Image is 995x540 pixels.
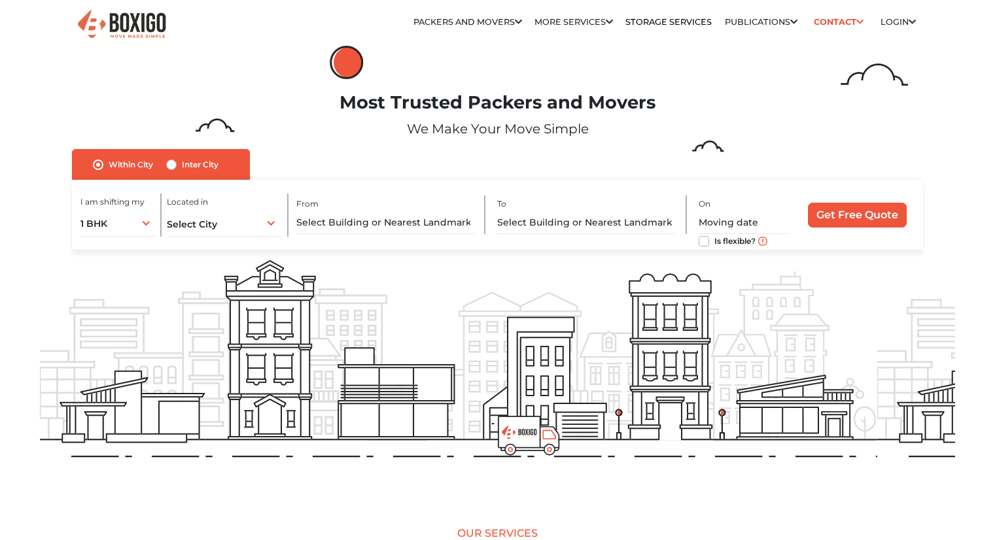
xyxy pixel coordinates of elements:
a: More services [534,17,613,27]
label: Located in [167,196,208,208]
input: Select Building or Nearest Landmark [296,211,474,234]
a: Login [881,17,916,27]
span: Select City [167,218,217,230]
h1: Most Trusted Packers and Movers [40,92,955,114]
input: Select Building or Nearest Landmark [497,211,675,234]
div: Our Services [40,527,955,539]
label: I am shifting my [80,196,145,208]
img: Boxigo [76,8,167,41]
a: Publications [725,17,797,27]
a: Storage Services [625,17,712,27]
label: Inter City [182,157,218,173]
span: 1 BHK [80,218,107,229]
input: Moving date [699,211,788,234]
a: Contact [810,12,868,32]
input: Get Free Quote [808,203,907,228]
label: From [296,198,319,210]
label: Within City [109,157,153,173]
label: Is flexible? [714,233,756,247]
img: boxigo_prackers_and_movers_truck [498,416,560,456]
label: To [497,198,506,210]
a: Packers and Movers [413,17,522,27]
img: move_date_info [758,237,767,246]
p: We Make Your Move Simple [40,119,955,139]
label: On [699,198,710,210]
